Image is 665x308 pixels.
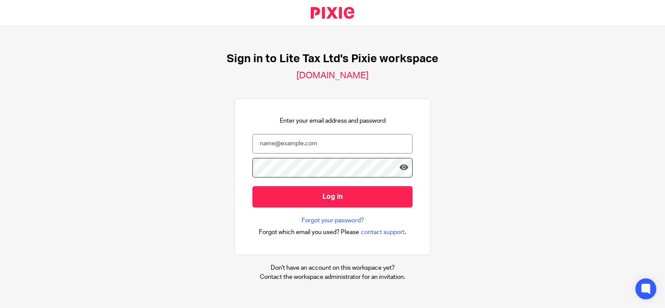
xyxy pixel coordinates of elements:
input: name@example.com [252,134,413,154]
h1: Sign in to Lite Tax Ltd's Pixie workspace [227,52,438,66]
input: Log in [252,186,413,208]
h2: [DOMAIN_NAME] [296,70,369,81]
span: contact support [361,228,405,237]
p: Enter your email address and password [280,117,386,125]
a: Forgot your password? [302,216,364,225]
p: Don't have an account on this workspace yet? [260,264,405,272]
p: Contact the workspace administrator for an invitation. [260,273,405,281]
div: . [259,227,406,237]
span: Forgot which email you used? Please [259,228,359,237]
